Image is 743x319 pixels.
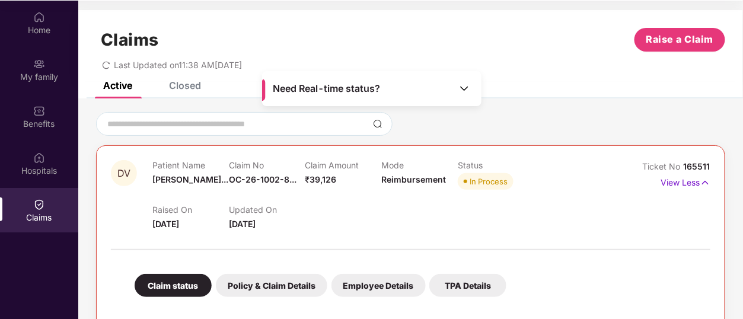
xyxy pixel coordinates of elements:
p: Mode [381,160,458,170]
span: [DATE] [229,219,256,229]
img: svg+xml;base64,PHN2ZyB3aWR0aD0iMjAiIGhlaWdodD0iMjAiIHZpZXdCb3g9IjAgMCAyMCAyMCIgZmlsbD0ibm9uZSIgeG... [33,58,45,70]
span: [PERSON_NAME]... [152,174,228,184]
p: Updated On [229,205,305,215]
p: Status [458,160,534,170]
span: redo [102,60,110,70]
p: Patient Name [152,160,229,170]
div: Claim status [135,274,212,297]
span: Reimbursement [381,174,446,184]
span: Last Updated on 11:38 AM[DATE] [114,60,242,70]
span: Raise a Claim [646,32,714,47]
h1: Claims [101,30,159,50]
p: Raised On [152,205,229,215]
span: OC-26-1002-8... [229,174,296,184]
div: TPA Details [429,274,506,297]
div: Closed [169,79,201,91]
img: svg+xml;base64,PHN2ZyBpZD0iSG9tZSIgeG1sbnM9Imh0dHA6Ly93d3cudzMub3JnLzIwMDAvc3ZnIiB3aWR0aD0iMjAiIG... [33,11,45,23]
div: In Process [470,176,508,187]
span: [DATE] [152,219,179,229]
img: svg+xml;base64,PHN2ZyBpZD0iQmVuZWZpdHMiIHhtbG5zPSJodHRwOi8vd3d3LnczLm9yZy8yMDAwL3N2ZyIgd2lkdGg9Ij... [33,105,45,117]
span: 165511 [684,161,710,171]
div: Active [103,79,132,91]
img: Toggle Icon [458,82,470,94]
p: Claim No [229,160,305,170]
span: Need Real-time status? [273,82,380,95]
button: Raise a Claim [634,28,725,52]
div: Employee Details [331,274,426,297]
img: svg+xml;base64,PHN2ZyBpZD0iQ2xhaW0iIHhtbG5zPSJodHRwOi8vd3d3LnczLm9yZy8yMDAwL3N2ZyIgd2lkdGg9IjIwIi... [33,199,45,210]
img: svg+xml;base64,PHN2ZyBpZD0iSG9zcGl0YWxzIiB4bWxucz0iaHR0cDovL3d3dy53My5vcmcvMjAwMC9zdmciIHdpZHRoPS... [33,152,45,164]
p: Claim Amount [305,160,382,170]
img: svg+xml;base64,PHN2ZyB4bWxucz0iaHR0cDovL3d3dy53My5vcmcvMjAwMC9zdmciIHdpZHRoPSIxNyIgaGVpZ2h0PSIxNy... [700,176,710,189]
span: ₹39,126 [305,174,337,184]
span: DV [117,168,130,178]
img: svg+xml;base64,PHN2ZyBpZD0iU2VhcmNoLTMyeDMyIiB4bWxucz0iaHR0cDovL3d3dy53My5vcmcvMjAwMC9zdmciIHdpZH... [373,119,382,129]
div: Policy & Claim Details [216,274,327,297]
p: View Less [661,173,710,189]
span: Ticket No [643,161,684,171]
